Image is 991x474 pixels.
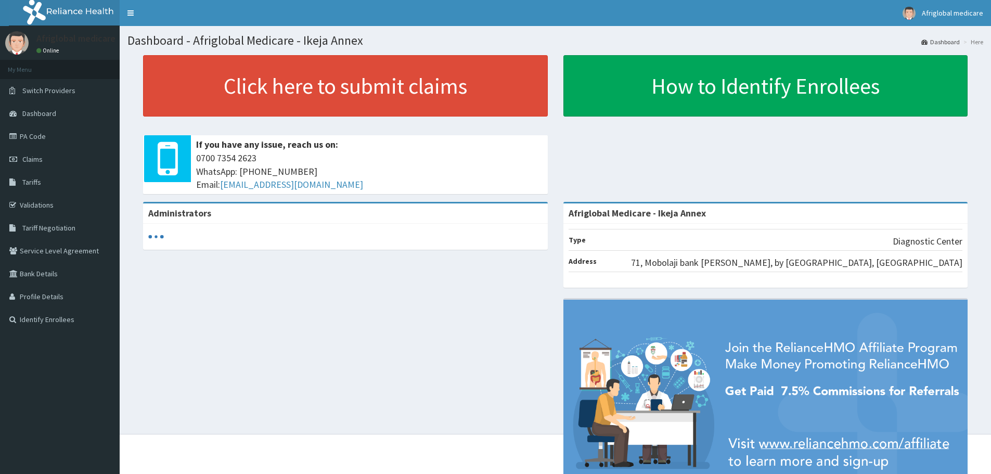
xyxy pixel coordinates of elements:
[922,8,983,18] span: Afriglobal medicare
[903,7,916,20] img: User Image
[22,109,56,118] span: Dashboard
[148,229,164,245] svg: audio-loading
[143,55,548,117] a: Click here to submit claims
[893,235,962,248] p: Diagnostic Center
[127,34,983,47] h1: Dashboard - Afriglobal Medicare - Ikeja Annex
[921,37,960,46] a: Dashboard
[961,37,983,46] li: Here
[569,207,706,219] strong: Afriglobal Medicare - Ikeja Annex
[220,178,363,190] a: [EMAIL_ADDRESS][DOMAIN_NAME]
[22,177,41,187] span: Tariffs
[5,31,29,55] img: User Image
[36,47,61,54] a: Online
[569,235,586,245] b: Type
[22,155,43,164] span: Claims
[569,257,597,266] b: Address
[196,138,338,150] b: If you have any issue, reach us on:
[22,86,75,95] span: Switch Providers
[22,223,75,233] span: Tariff Negotiation
[563,55,968,117] a: How to Identify Enrollees
[36,34,115,43] p: Afriglobal medicare
[148,207,211,219] b: Administrators
[631,256,962,270] p: 71, Mobolaji bank [PERSON_NAME], by [GEOGRAPHIC_DATA], [GEOGRAPHIC_DATA]
[196,151,543,191] span: 0700 7354 2623 WhatsApp: [PHONE_NUMBER] Email:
